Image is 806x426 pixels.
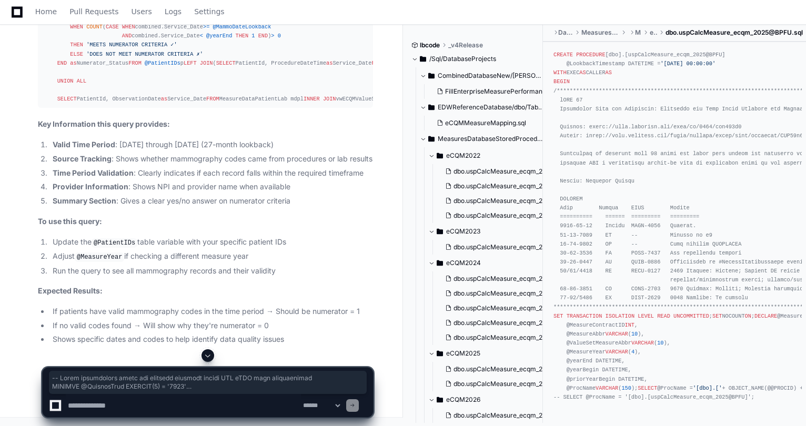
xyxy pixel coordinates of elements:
span: THEN [70,42,83,48]
span: FROM [371,60,385,66]
span: Home [35,8,57,15]
span: Logs [165,8,182,15]
button: dbo.uspCalcMeasure_ecqm_2022@IETP1S2.sql [441,179,554,194]
button: dbo.uspCalcMeasure_ecqm_2022@HBA1C9.sql [441,164,554,179]
button: eCQM2024 [428,255,552,271]
span: MeasuresDatabaseStoredProcedures [581,28,619,37]
li: : Shows whether mammography codes came from procedures or lab results [49,153,373,165]
span: as [326,60,333,66]
span: dbo.uspCalcMeasure_ecqm_2024@COL.sql [454,304,584,312]
span: SET [712,313,722,319]
span: eCQM2024 [446,259,481,267]
li: Run the query to see all mammography records and their validity [49,265,373,277]
span: BEGIN [553,79,570,85]
svg: Directory [437,149,443,162]
span: dbo.uspCalcMeasure_ecqm_2024@StatCAD_R3.sql [454,333,607,342]
button: dbo.uspCalcMeasure_ecqm_2024@BCS.sql [441,271,554,286]
button: FillEnterpriseMeasurePerformance.sql [432,84,546,99]
span: /Sql/DatabaseProjects [429,55,496,63]
span: ON [745,313,751,319]
span: @PatientIDs [145,60,180,66]
span: PROCEDURE [576,52,605,58]
span: dbo.uspCalcMeasure_ecqm_2024@BPFU.sql [454,289,588,298]
strong: Source Tracking [53,154,112,163]
span: INNER [304,96,320,102]
svg: Directory [437,257,443,269]
span: VARCHAR [606,331,628,337]
span: CREATE [553,52,573,58]
span: INT [625,322,634,328]
span: eCQM2025 [650,28,657,37]
span: dbo.uspCalcMeasure_ecqm_2024@StatCAD_R1.sql [454,319,606,327]
span: Users [132,8,152,15]
li: Update the table variable with your specific patient IDs [49,236,373,249]
span: ELSE [70,51,83,57]
span: 1 [251,33,255,39]
span: as [161,96,167,102]
span: dbo.uspCalcMeasure_ecqm_2022@IETP1S2.sql [454,182,595,190]
span: DatabaseProjects [558,28,573,37]
span: CombinedDatabaseNew/[PERSON_NAME]/dbo/Stored Procedures [438,72,543,80]
button: MeasuresDatabaseStoredProcedures/dbo/Measures [420,130,543,147]
strong: To use this query: [38,217,102,226]
strong: Valid Time Period [53,140,115,149]
span: SELECT [57,96,77,102]
li: : Shows NPI and provider name when available [49,181,373,193]
span: dbo.uspCalcMeasure_ecqm_2022@HBA1C9.sql [454,167,595,176]
span: 10 [657,340,663,346]
button: dbo.uspCalcMeasure_ecqm_2024@BPFU.sql [441,286,554,301]
button: dbo.uspCalcMeasure_ecqm_2023@BPFU.sql [441,240,554,255]
strong: Key Information this query provides: [38,119,170,128]
span: WHEN [70,24,83,30]
span: 'DOES NOT MEET NUMERATOR CRITERIA ✗' [86,51,203,57]
span: lbcode [420,41,440,49]
span: @yearEnd [206,33,232,39]
span: eCQM2023 [446,227,480,236]
li: If patients have valid mammography codes in the time period → Should be numerator = 1 [49,306,373,318]
span: SELECT [216,60,236,66]
span: FillEnterpriseMeasurePerformance.sql [445,87,560,96]
svg: Directory [428,101,435,114]
li: Shows specific dates and codes to help identify data quality issues [49,333,373,346]
span: WHEN [122,24,135,30]
span: SET [553,313,563,319]
span: Measures [635,28,641,37]
button: dbo.uspCalcMeasure_ecqm_2024@StatCAD_R1.sql [441,316,554,330]
button: eCQM2022 [428,147,552,164]
strong: Time Period Validation [53,168,134,177]
span: LEFT [184,60,197,66]
strong: Expected Results: [38,286,103,295]
strong: Provider Information [53,182,128,191]
button: dbo.uspCalcMeasure_ecqm_2024@StatCAD_R3.sql [441,330,554,345]
span: Settings [194,8,224,15]
span: eCQM2022 [446,151,480,160]
span: WITH [553,69,567,76]
span: END [258,33,268,39]
span: @MammoDateLookback [213,24,271,30]
li: : Clearly indicates if each record falls within the required timeframe [49,167,373,179]
span: MeasuresDatabaseStoredProcedures/dbo/Measures [438,135,543,143]
li: : [DATE] through [DATE] (27-month lookback) [49,139,373,151]
svg: Directory [437,347,443,360]
span: JOIN [200,60,213,66]
span: UNION [57,78,74,84]
span: FROM [206,96,219,102]
span: COUNT [86,24,103,30]
span: >= [203,24,209,30]
span: 0 [278,33,281,39]
code: @PatientIDs [92,238,137,248]
span: > [271,33,274,39]
strong: Summary Section [53,196,116,205]
span: READ [657,313,670,319]
span: AND [122,33,132,39]
span: LEVEL [638,313,654,319]
span: AS [579,69,586,76]
span: as [70,60,76,66]
span: DECLARE [754,313,777,319]
span: VARCHAR [631,340,654,346]
span: 10 [631,331,638,337]
button: eCQM2025 [428,345,552,362]
button: eCQMMeasureMapping.sql [432,116,537,130]
svg: Directory [437,225,443,238]
span: '[DATE] 00:00:00' [660,60,716,67]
